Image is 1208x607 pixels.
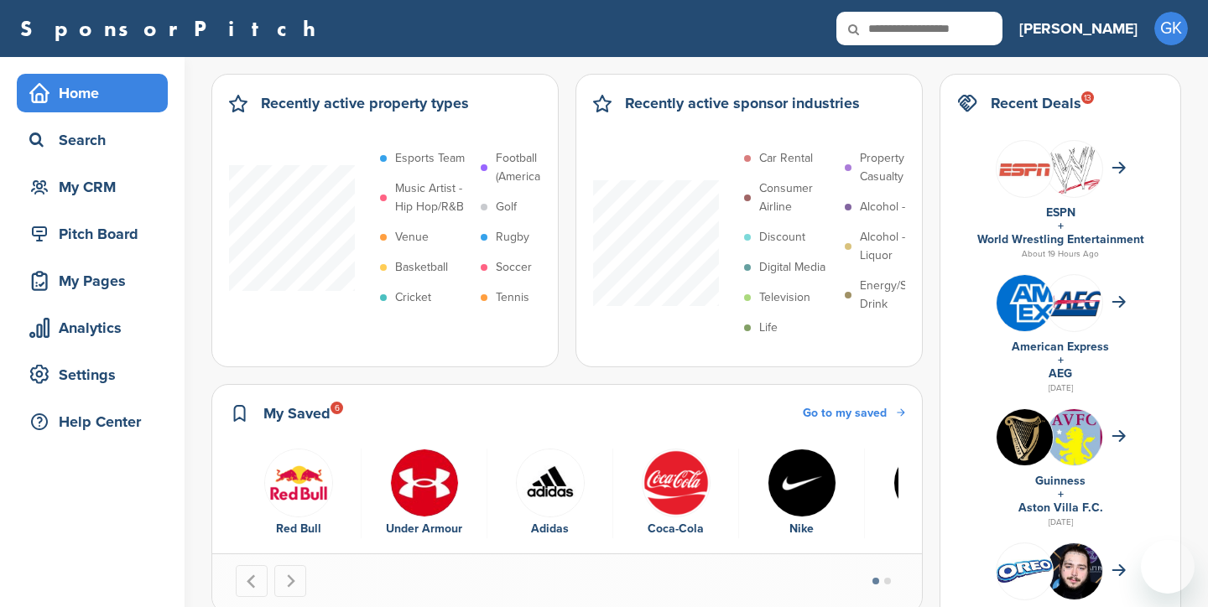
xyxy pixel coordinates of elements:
a: My Pages [17,262,168,300]
ul: Select a slide to show [858,575,905,588]
button: Go to page 2 [884,578,891,584]
h2: Recently active property types [261,91,469,115]
p: Property & Casualty [860,149,937,186]
p: Consumer Airline [759,179,836,216]
span: Go to my saved [803,406,887,420]
a: Aston Villa F.C. [1018,501,1103,515]
p: Rugby [496,228,529,246]
div: [DATE] [957,515,1164,530]
img: 451ddf96e958c635948cd88c29892565 [642,449,711,517]
img: Nike logo [893,449,962,517]
div: 2 of 6 [362,449,487,539]
a: Pitch Board [17,215,168,253]
p: Music Artist - Hip Hop/R&B [395,179,472,216]
p: Golf [496,198,517,216]
div: Coca-Cola [622,520,730,538]
div: Adidas [496,520,604,538]
a: ESPN [1046,205,1075,220]
img: Hwjxykur 400x400 [516,449,585,517]
p: Television [759,288,810,307]
div: Nike [747,520,856,538]
img: Under armour logo [390,449,459,517]
div: Pitch Board [25,219,168,249]
div: 3 of 6 [487,449,613,539]
p: Alcohol - Beer [860,198,934,216]
a: + [1058,219,1064,233]
a: SponsorPitch [20,18,326,39]
a: + [1058,487,1064,501]
p: Cricket [395,288,431,307]
img: Open uri20141112 64162 12gd62f?1415806146 [1046,141,1102,201]
div: 5 of 6 [739,449,865,539]
p: Life [759,319,778,337]
a: Red bull logo Red Bull [244,449,352,539]
span: GK [1154,12,1188,45]
p: Car Rental [759,149,813,168]
button: Go to page 1 [872,578,879,584]
div: Search [25,125,168,155]
a: Under armour logo Under Armour [370,449,478,539]
div: Nike [873,520,982,538]
img: Amex logo [997,275,1053,331]
div: Analytics [25,313,168,343]
button: Go to last slide [236,565,268,597]
a: [PERSON_NAME] [1019,10,1138,47]
p: Discount [759,228,805,246]
a: Nike logo Nike [747,449,856,539]
div: 6 of 6 [865,449,991,539]
p: Football (American) [496,149,573,186]
img: 13524564 10153758406911519 7648398964988343964 n [997,409,1053,465]
a: Settings [17,355,168,394]
div: Under Armour [370,520,478,538]
div: Settings [25,360,168,390]
button: Next slide [274,565,306,597]
img: Nike logo [768,449,836,517]
p: Esports Team [395,149,465,168]
p: Energy/Sports Drink [860,277,937,314]
a: Search [17,121,168,159]
img: Open uri20141112 64162 1t4610c?1415809572 [1046,288,1102,317]
a: Home [17,74,168,112]
a: AEG [1049,366,1072,381]
div: Help Center [25,407,168,437]
div: 6 [331,402,343,414]
div: About 19 Hours Ago [957,246,1164,262]
div: My CRM [25,172,168,202]
a: World Wrestling Entertainment [977,232,1144,246]
img: Data?1415810237 [1046,409,1102,490]
p: Alcohol - Liquor [860,228,937,265]
div: [DATE] [957,381,1164,396]
div: Home [25,78,168,108]
h3: [PERSON_NAME] [1019,17,1138,40]
a: Hwjxykur 400x400 Adidas [496,449,604,539]
div: Red Bull [244,520,352,538]
a: American Express [1012,340,1109,354]
p: Tennis [496,288,529,307]
a: My CRM [17,168,168,206]
p: Venue [395,228,429,246]
a: Help Center [17,402,168,441]
a: Analytics [17,309,168,347]
h2: Recently active sponsor industries [625,91,860,115]
h2: My Saved [263,402,331,425]
div: My Pages [25,266,168,296]
iframe: Button to launch messaging window [1141,540,1195,594]
a: Guinness [1035,474,1086,488]
a: 451ddf96e958c635948cd88c29892565 Coca-Cola [622,449,730,539]
img: Screen shot 2016 05 05 at 12.09.31 pm [997,158,1053,180]
div: 4 of 6 [613,449,739,539]
p: Basketball [395,258,448,277]
p: Soccer [496,258,532,277]
a: + [1058,353,1064,367]
div: 13 [1081,91,1094,104]
img: Red bull logo [264,449,333,517]
h2: Recent Deals [991,91,1081,115]
a: Go to my saved [803,404,905,423]
div: 1 of 6 [236,449,362,539]
img: Data [997,559,1053,583]
p: Digital Media [759,258,825,277]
